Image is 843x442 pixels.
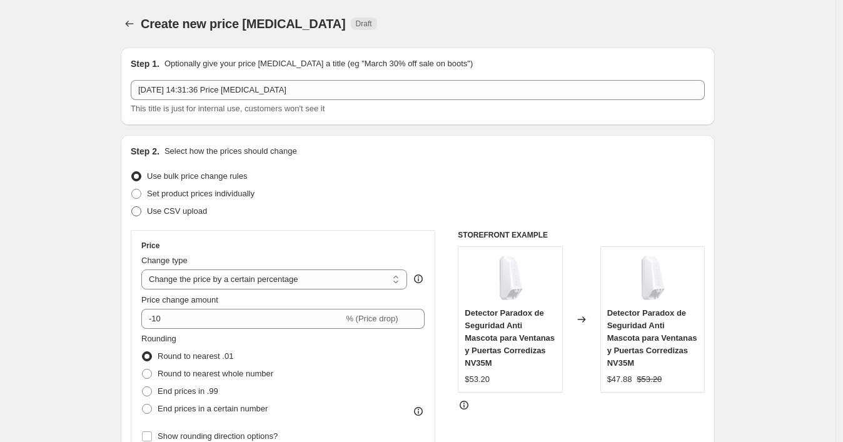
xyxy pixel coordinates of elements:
input: 30% off holiday sale [131,80,705,100]
input: -15 [141,309,343,329]
span: Draft [356,19,372,29]
span: Price change amount [141,295,218,304]
span: Round to nearest whole number [158,369,273,378]
span: End prices in a certain number [158,404,268,413]
span: Change type [141,256,188,265]
span: Round to nearest .01 [158,351,233,361]
span: Show rounding direction options? [158,431,278,441]
span: % (Price drop) [346,314,398,323]
button: Price change jobs [121,15,138,33]
div: $53.20 [465,373,490,386]
img: NV35M-2_80x.jpg [627,253,677,303]
span: Use CSV upload [147,206,207,216]
span: Rounding [141,334,176,343]
span: Use bulk price change rules [147,171,247,181]
span: Set product prices individually [147,189,255,198]
span: Detector Paradox de Seguridad Anti Mascota para Ventanas y Puertas Corredizas NV35M [465,308,555,368]
h2: Step 2. [131,145,159,158]
div: help [412,273,425,285]
strike: $53.20 [637,373,662,386]
p: Optionally give your price [MEDICAL_DATA] a title (eg "March 30% off sale on boots") [164,58,473,70]
span: Detector Paradox de Seguridad Anti Mascota para Ventanas y Puertas Corredizas NV35M [607,308,697,368]
h2: Step 1. [131,58,159,70]
img: NV35M-2_80x.jpg [485,253,535,303]
h3: Price [141,241,159,251]
span: This title is just for internal use, customers won't see it [131,104,325,113]
div: $47.88 [607,373,632,386]
span: End prices in .99 [158,386,218,396]
h6: STOREFRONT EXAMPLE [458,230,705,240]
span: Create new price [MEDICAL_DATA] [141,17,346,31]
p: Select how the prices should change [164,145,297,158]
